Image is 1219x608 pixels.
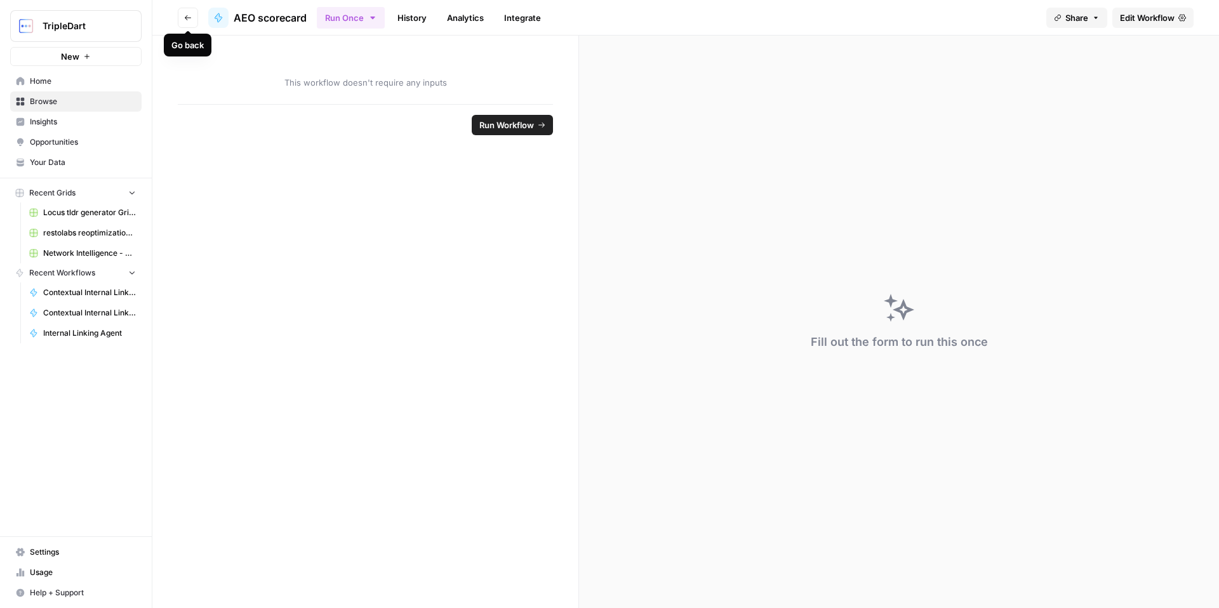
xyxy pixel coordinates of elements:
[23,243,142,263] a: Network Intelligence - pseo- 1 Grid
[1112,8,1194,28] a: Edit Workflow
[30,76,136,87] span: Home
[1065,11,1088,24] span: Share
[10,71,142,91] a: Home
[30,136,136,148] span: Opportunities
[43,20,119,32] span: TripleDart
[23,303,142,323] a: Contextual Internal Linking Addition to Existing Articles
[10,562,142,583] a: Usage
[29,267,95,279] span: Recent Workflows
[30,546,136,558] span: Settings
[10,132,142,152] a: Opportunities
[472,115,553,135] button: Run Workflow
[43,327,136,339] span: Internal Linking Agent
[23,323,142,343] a: Internal Linking Agent
[23,223,142,243] a: restolabs reoptimizations aug
[30,116,136,128] span: Insights
[811,333,988,351] div: Fill out the form to run this once
[43,287,136,298] span: Contextual Internal Linking Issue Identification
[10,583,142,603] button: Help + Support
[496,8,549,28] a: Integrate
[43,207,136,218] span: Locus tldr generator Grid (3)
[10,47,142,66] button: New
[390,8,434,28] a: History
[10,542,142,562] a: Settings
[208,8,307,28] a: AEO scorecard
[317,7,385,29] button: Run Once
[30,157,136,168] span: Your Data
[61,50,79,63] span: New
[10,10,142,42] button: Workspace: TripleDart
[15,15,37,37] img: TripleDart Logo
[10,112,142,132] a: Insights
[23,282,142,303] a: Contextual Internal Linking Issue Identification
[43,248,136,259] span: Network Intelligence - pseo- 1 Grid
[10,152,142,173] a: Your Data
[30,567,136,578] span: Usage
[1046,8,1107,28] button: Share
[30,96,136,107] span: Browse
[43,227,136,239] span: restolabs reoptimizations aug
[178,76,553,89] span: This workflow doesn't require any inputs
[23,202,142,223] a: Locus tldr generator Grid (3)
[10,91,142,112] a: Browse
[29,187,76,199] span: Recent Grids
[10,263,142,282] button: Recent Workflows
[234,10,307,25] span: AEO scorecard
[10,183,142,202] button: Recent Grids
[43,307,136,319] span: Contextual Internal Linking Addition to Existing Articles
[439,8,491,28] a: Analytics
[479,119,534,131] span: Run Workflow
[30,587,136,598] span: Help + Support
[1120,11,1175,24] span: Edit Workflow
